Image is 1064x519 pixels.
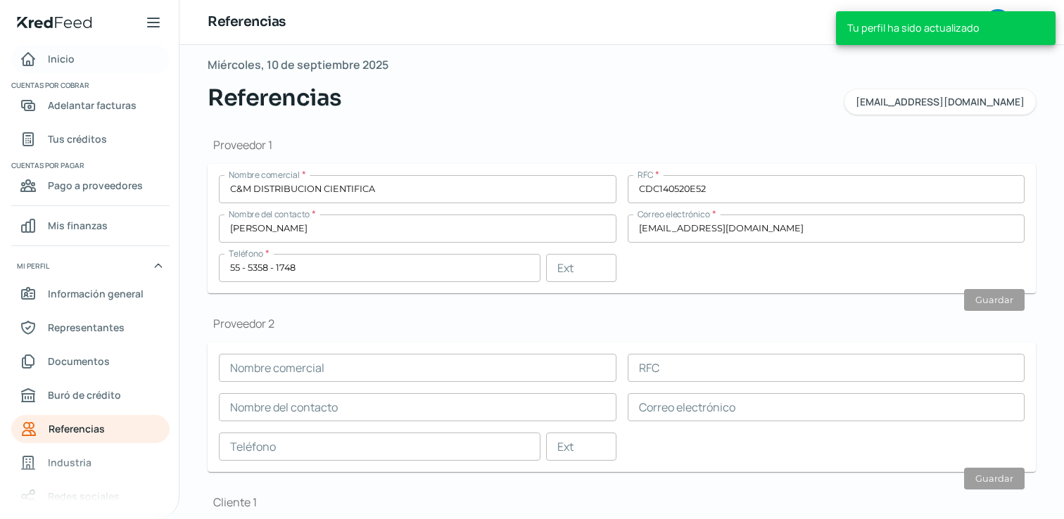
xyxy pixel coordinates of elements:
span: Nombre comercial [229,169,300,181]
a: Adelantar facturas [11,91,170,120]
span: [EMAIL_ADDRESS][DOMAIN_NAME] [856,97,1025,107]
a: Representantes [11,314,170,342]
span: Nombre del contacto [229,208,310,220]
button: Guardar [964,289,1025,311]
span: Correo electrónico [638,208,710,220]
h1: Proveedor 2 [208,316,1036,331]
span: Referencias [49,420,105,437]
a: Tus créditos [11,125,170,153]
span: Mi perfil [17,259,49,272]
span: Redes sociales [48,487,120,505]
span: Inicio [48,50,75,68]
span: Teléfono [229,248,263,259]
a: Mis finanzas [11,212,170,240]
a: Información general [11,280,170,308]
h1: Referencias [208,12,286,32]
span: Industria [48,454,91,471]
span: Miércoles, 10 de septiembre 2025 [208,55,388,75]
a: Referencias [11,415,170,443]
span: Mis finanzas [48,217,108,234]
span: Documentos [48,352,110,370]
a: Industria [11,449,170,477]
span: Cuentas por cobrar [11,79,167,91]
div: Tu perfil ha sido actualizado [836,11,1056,45]
h1: Cliente 1 [208,494,1036,510]
a: Documentos [11,347,170,376]
span: Referencias [208,81,342,115]
span: Información general [48,285,144,302]
a: Pago a proveedores [11,172,170,200]
a: Inicio [11,45,170,73]
span: RFC [638,169,653,181]
span: Representantes [48,319,125,336]
span: Adelantar facturas [48,96,137,114]
h1: Proveedor 1 [208,137,1036,153]
span: Cuentas por pagar [11,159,167,172]
span: Buró de crédito [48,386,121,404]
a: Redes sociales [11,482,170,511]
span: Tus créditos [48,130,107,148]
a: Buró de crédito [11,381,170,409]
button: Guardar [964,468,1025,489]
span: Pago a proveedores [48,177,143,194]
